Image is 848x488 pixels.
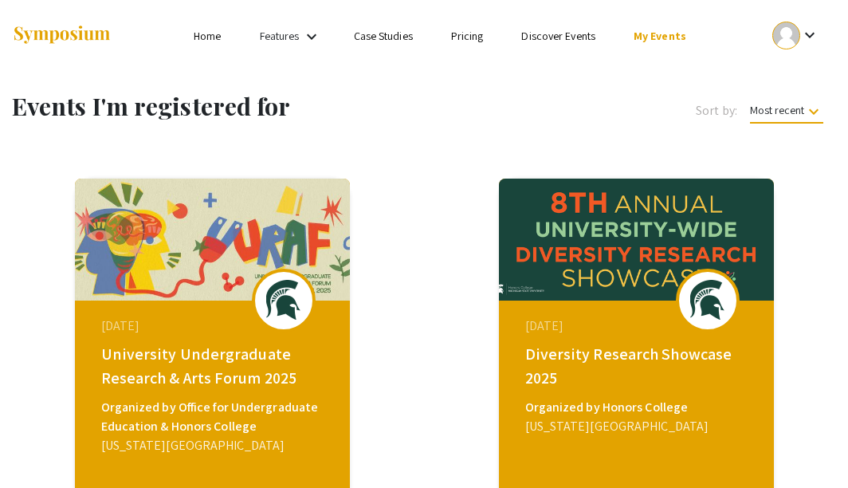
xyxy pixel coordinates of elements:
[750,103,823,124] span: Most recent
[194,29,221,43] a: Home
[800,26,819,45] mat-icon: Expand account dropdown
[302,27,321,46] mat-icon: Expand Features list
[12,25,112,46] img: Symposium by ForagerOne
[12,92,483,120] h1: Events I'm registered for
[634,29,686,43] a: My Events
[521,29,595,43] a: Discover Events
[525,398,752,417] div: Organized by Honors College
[737,96,836,124] button: Most recent
[525,342,752,390] div: Diversity Research Showcase 2025
[499,179,774,301] img: drs2025_eventCoverPhoto_fcc547__thumb.png
[75,179,350,301] img: uuraf2025_eventCoverPhoto_bfd7c5__thumb.jpg
[696,101,737,120] span: Sort by:
[101,342,328,390] div: University Undergraduate Research & Arts Forum 2025
[260,280,308,320] img: uuraf2025_eventLogo_bdc06e_.png
[101,398,328,436] div: Organized by Office for Undergraduate Education & Honors College
[101,317,328,336] div: [DATE]
[451,29,484,43] a: Pricing
[684,280,732,320] img: drs2025_eventLogo_971203_.png
[804,102,823,121] mat-icon: keyboard_arrow_down
[12,416,68,476] iframe: Chat
[525,417,752,436] div: [US_STATE][GEOGRAPHIC_DATA]
[525,317,752,336] div: [DATE]
[354,29,413,43] a: Case Studies
[260,29,300,43] a: Features
[756,18,836,53] button: Expand account dropdown
[101,436,328,455] div: [US_STATE][GEOGRAPHIC_DATA]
